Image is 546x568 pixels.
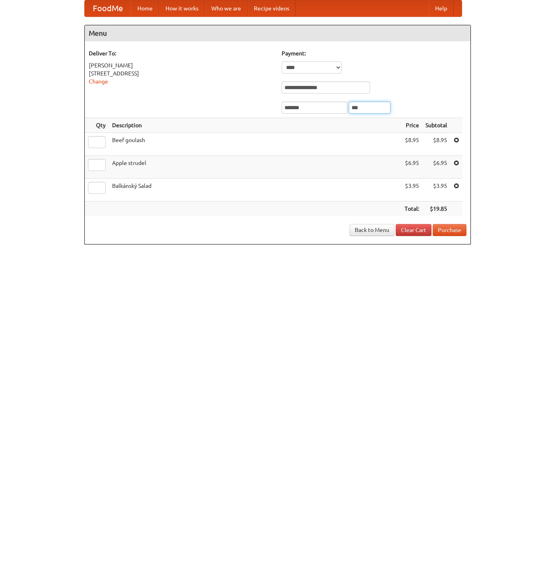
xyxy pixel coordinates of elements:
a: Back to Menu [350,224,395,236]
h4: Menu [85,25,470,41]
h5: Payment: [282,49,466,57]
a: Home [131,0,159,16]
td: Apple strudel [109,156,401,179]
th: Total: [401,202,422,216]
a: Recipe videos [247,0,296,16]
button: Purchase [433,224,466,236]
div: [PERSON_NAME] [89,61,274,69]
a: FoodMe [85,0,131,16]
th: Qty [85,118,109,133]
td: $6.95 [401,156,422,179]
th: Description [109,118,401,133]
a: Clear Cart [396,224,431,236]
a: How it works [159,0,205,16]
td: $8.95 [401,133,422,156]
a: Help [429,0,454,16]
td: $3.95 [401,179,422,202]
td: $6.95 [422,156,450,179]
th: Price [401,118,422,133]
td: Beef goulash [109,133,401,156]
h5: Deliver To: [89,49,274,57]
div: [STREET_ADDRESS] [89,69,274,77]
td: Balkánský Salad [109,179,401,202]
td: $8.95 [422,133,450,156]
th: Subtotal [422,118,450,133]
a: Change [89,78,108,85]
th: $19.85 [422,202,450,216]
td: $3.95 [422,179,450,202]
a: Who we are [205,0,247,16]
